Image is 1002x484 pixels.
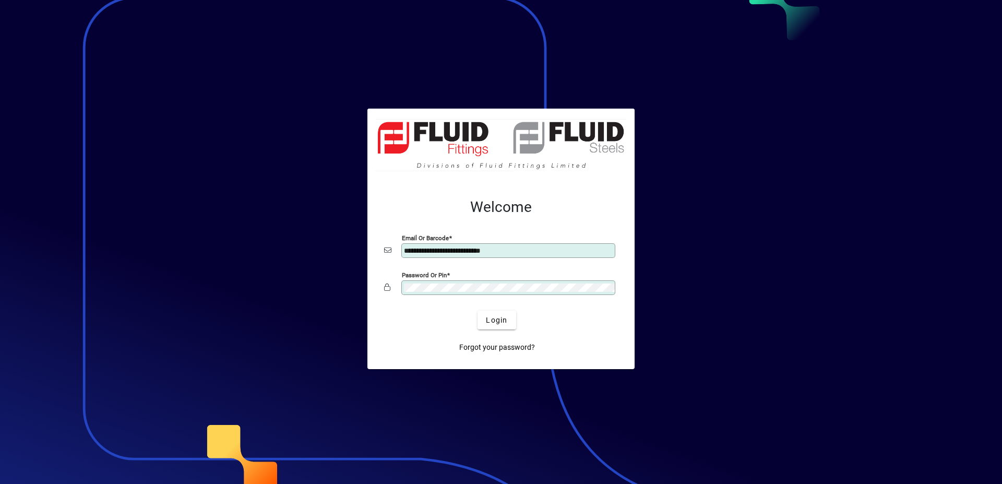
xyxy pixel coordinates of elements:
h2: Welcome [384,198,618,216]
mat-label: Email or Barcode [402,234,449,242]
a: Forgot your password? [455,338,539,357]
button: Login [478,311,516,329]
mat-label: Password or Pin [402,271,447,279]
span: Forgot your password? [459,342,535,353]
span: Login [486,315,507,326]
